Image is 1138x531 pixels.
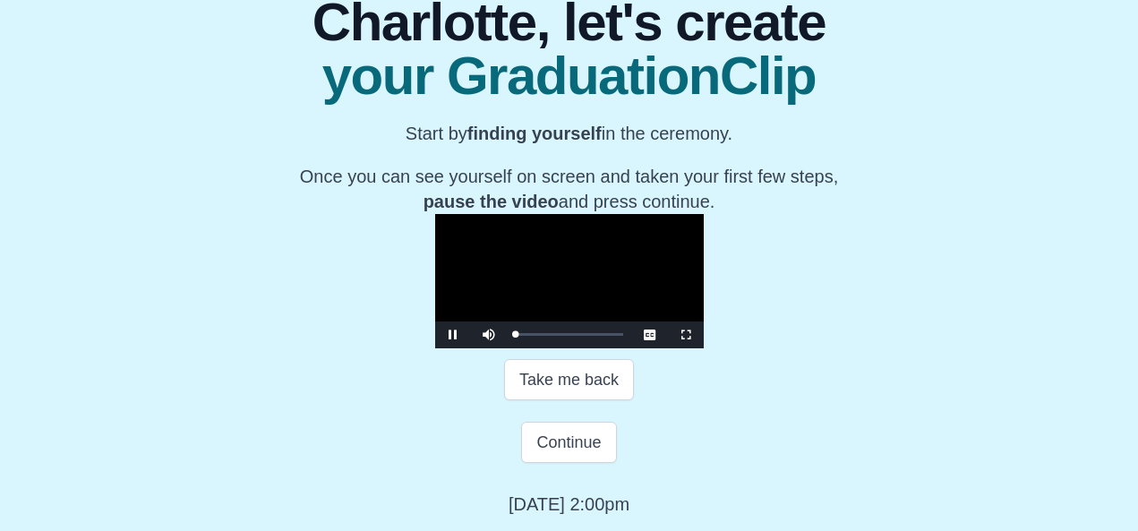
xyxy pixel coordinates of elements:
[509,492,629,517] p: [DATE] 2:00pm
[467,124,602,143] b: finding yourself
[471,321,507,348] button: Mute
[424,192,559,211] b: pause the video
[300,49,838,103] span: your GraduationClip
[504,359,634,400] button: Take me back
[516,333,623,336] div: Progress Bar
[521,422,616,463] button: Continue
[632,321,668,348] button: Captions
[435,214,704,348] div: Video Player
[668,321,704,348] button: Fullscreen
[300,121,838,146] p: Start by in the ceremony.
[300,164,838,214] p: Once you can see yourself on screen and taken your first few steps, and press continue.
[435,321,471,348] button: Pause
